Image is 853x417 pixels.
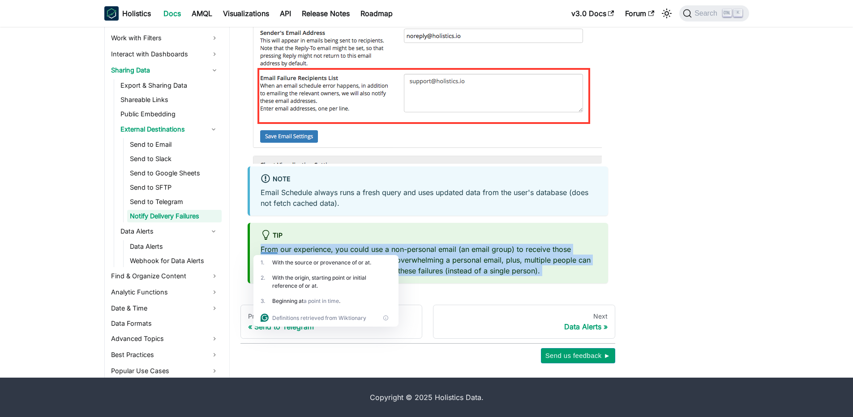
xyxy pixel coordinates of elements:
[104,6,151,21] a: HolisticsHolistics
[127,196,222,208] a: Send to Telegram
[620,6,660,21] a: Forum
[158,6,186,21] a: Docs
[218,6,274,21] a: Visualizations
[733,9,742,17] kbd: K
[142,392,712,403] div: Copyright © 2025 Holistics Data.
[296,6,355,21] a: Release Notes
[355,6,398,21] a: Roadmap
[240,305,423,339] a: PreviousSend to Telegram
[261,230,597,242] div: tip
[441,312,608,320] div: Next
[127,138,222,151] a: Send to Email
[108,301,222,315] a: Date & Time
[692,9,723,17] span: Search
[108,269,222,283] a: Find & Organize Content
[206,224,222,238] button: Collapse sidebar category 'Data Alerts'
[566,6,620,21] a: v3.0 Docs
[240,305,615,339] nav: Docs pages
[108,348,222,362] a: Best Practices
[545,350,611,362] span: Send us feedback ►
[108,317,222,330] a: Data Formats
[127,181,222,194] a: Send to SFTP
[104,6,119,21] img: Holistics
[108,63,222,77] a: Sharing Data
[127,240,222,253] a: Data Alerts
[261,174,597,185] div: Note
[118,94,222,106] a: Shareable Links
[118,122,206,136] a: External Destinations
[541,348,615,363] button: Send us feedback ►
[248,322,415,331] div: Send to Telegram
[127,153,222,165] a: Send to Slack
[127,255,222,267] a: Webhook for Data Alerts
[122,8,151,19] b: Holistics
[261,244,597,276] p: From our experience, you could use a non-personal email (an email group) to receive those notific...
[274,6,296,21] a: API
[118,224,206,238] a: Data Alerts
[261,187,597,208] p: Email Schedule always runs a fresh query and uses updated data from the user's database (does not...
[127,167,222,179] a: Send to Google Sheets
[108,47,222,61] a: Interact with Dashboards
[108,285,222,299] a: Analytic Functions
[679,5,749,21] button: Search (Ctrl+K)
[108,31,222,45] a: Work with Filters
[660,6,674,21] button: Switch between dark and light mode (currently light mode)
[108,364,222,378] a: Popular Use Cases
[127,210,222,222] a: Notify Delivery Failures
[108,332,222,346] a: Advanced Topics
[118,79,222,92] a: Export & Sharing Data
[248,312,415,320] div: Previous
[206,122,222,136] button: Collapse sidebar category 'External Destinations'
[118,108,222,120] a: Public Embedding
[186,6,218,21] a: AMQL
[433,305,615,339] a: NextData Alerts
[441,322,608,331] div: Data Alerts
